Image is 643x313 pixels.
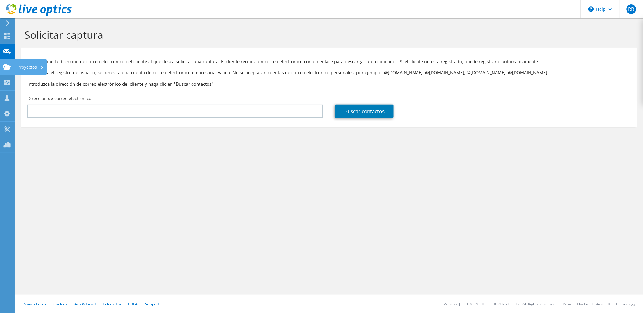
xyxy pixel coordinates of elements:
a: Support [145,301,159,307]
svg: \n [588,6,594,12]
label: Dirección de correo electrónico [27,95,91,102]
p: Nota: Para el registro de usuario, se necesita una cuenta de correo electrónico empresarial válid... [27,69,631,76]
a: EULA [128,301,138,307]
div: Proyectos [14,59,47,75]
a: Telemetry [103,301,121,307]
p: Proporcione la dirección de correo electrónico del cliente al que desea solicitar una captura. El... [27,58,631,65]
a: Cookies [53,301,67,307]
h3: Introduzca la dirección de correo electrónico del cliente y haga clic en "Buscar contactos". [27,81,631,87]
span: RR [627,4,636,14]
a: Buscar contactos [335,105,394,118]
li: Version: [TECHNICAL_ID] [444,301,487,307]
li: © 2025 Dell Inc. All Rights Reserved [494,301,556,307]
h1: Solicitar captura [24,28,631,41]
a: Privacy Policy [23,301,46,307]
li: Powered by Live Optics, a Dell Technology [563,301,636,307]
a: Ads & Email [75,301,96,307]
